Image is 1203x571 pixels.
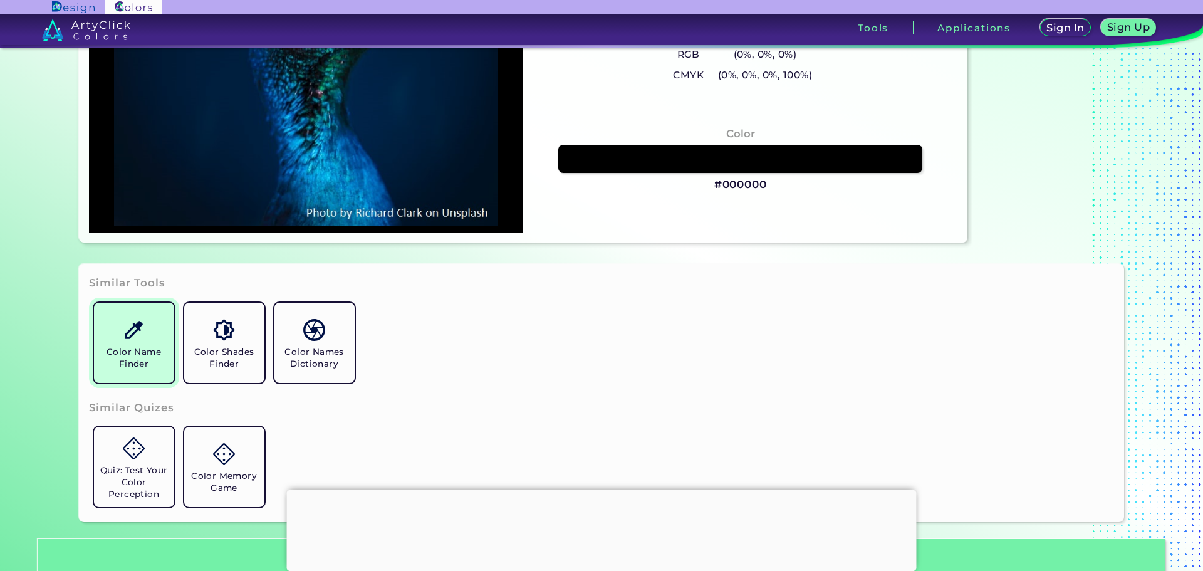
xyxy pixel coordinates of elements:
[269,298,360,388] a: Color Names Dictionary
[714,177,767,192] h3: #000000
[89,298,179,388] a: Color Name Finder
[726,125,755,143] h4: Color
[89,401,174,416] h3: Similar Quizes
[213,443,235,465] img: icon_game.svg
[52,1,94,13] img: ArtyClick Design logo
[123,319,145,341] img: icon_color_name_finder.svg
[713,65,817,86] h5: (0%, 0%, 0%, 100%)
[303,319,325,341] img: icon_color_names_dictionary.svg
[279,346,350,370] h5: Color Names Dictionary
[1046,23,1084,33] h5: Sign In
[713,45,817,65] h5: (0%, 0%, 0%)
[287,490,917,568] iframe: Advertisement
[1040,19,1091,36] a: Sign In
[89,422,179,512] a: Quiz: Test Your Color Perception
[99,346,169,370] h5: Color Name Finder
[123,437,145,459] img: icon_game.svg
[189,470,259,494] h5: Color Memory Game
[189,346,259,370] h5: Color Shades Finder
[99,464,169,500] h5: Quiz: Test Your Color Perception
[213,319,235,341] img: icon_color_shades.svg
[89,276,165,291] h3: Similar Tools
[937,23,1011,33] h3: Applications
[664,45,713,65] h5: RGB
[1107,22,1150,32] h5: Sign Up
[664,65,713,86] h5: CMYK
[858,23,888,33] h3: Tools
[1101,19,1156,36] a: Sign Up
[179,298,269,388] a: Color Shades Finder
[42,19,130,41] img: logo_artyclick_colors_white.svg
[179,422,269,512] a: Color Memory Game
